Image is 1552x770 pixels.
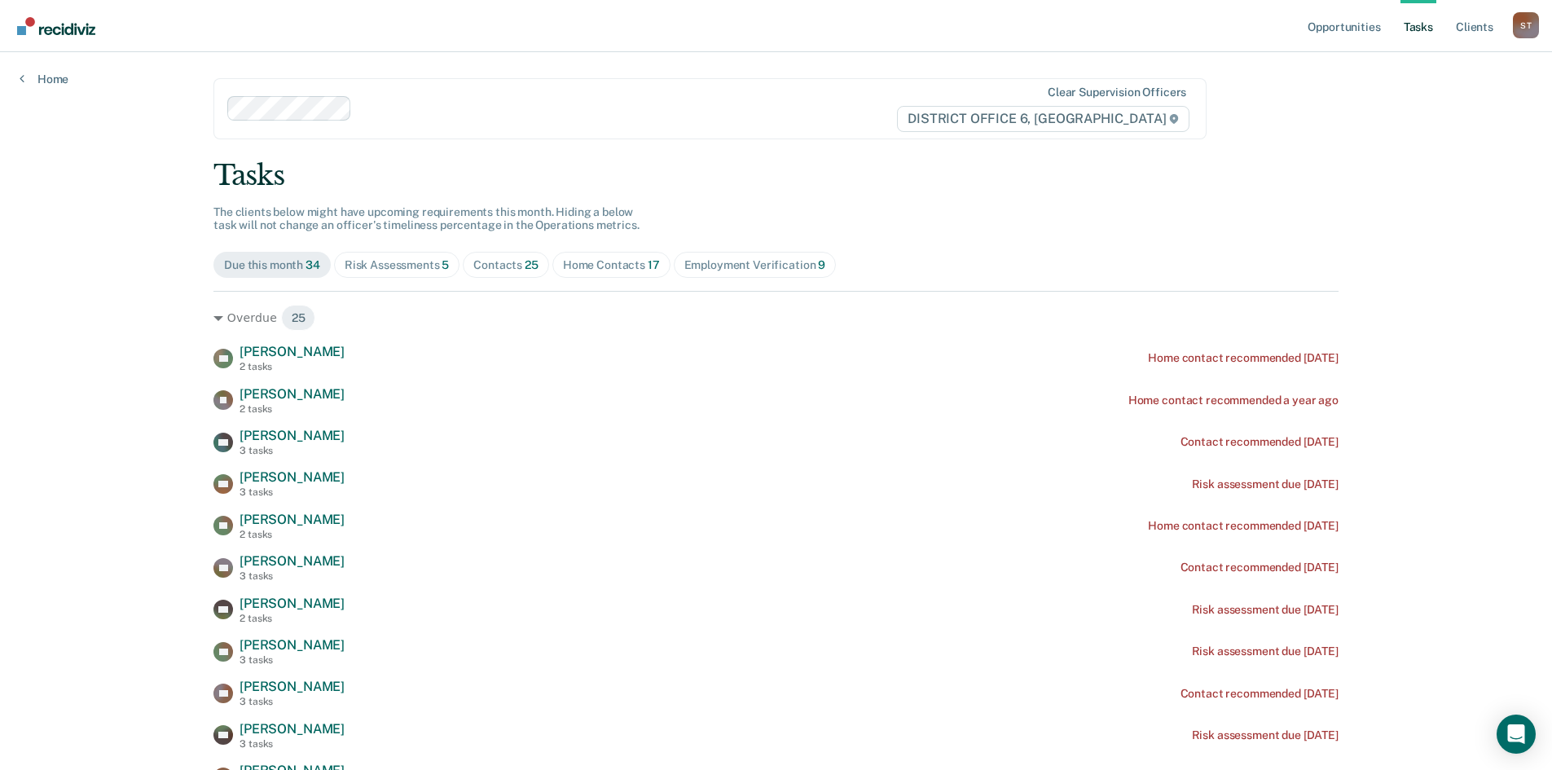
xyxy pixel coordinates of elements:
[240,403,345,415] div: 2 tasks
[1513,12,1539,38] div: S T
[1180,561,1339,574] div: Contact recommended [DATE]
[240,553,345,569] span: [PERSON_NAME]
[1148,519,1339,533] div: Home contact recommended [DATE]
[240,469,345,485] span: [PERSON_NAME]
[648,258,660,271] span: 17
[240,445,345,456] div: 3 tasks
[240,654,345,666] div: 3 tasks
[20,72,68,86] a: Home
[897,106,1189,132] span: DISTRICT OFFICE 6, [GEOGRAPHIC_DATA]
[1192,728,1339,742] div: Risk assessment due [DATE]
[345,258,450,272] div: Risk Assessments
[1148,351,1339,365] div: Home contact recommended [DATE]
[240,361,345,372] div: 2 tasks
[442,258,449,271] span: 5
[1192,645,1339,658] div: Risk assessment due [DATE]
[818,258,825,271] span: 9
[684,258,826,272] div: Employment Verification
[213,205,640,232] span: The clients below might have upcoming requirements this month. Hiding a below task will not chang...
[240,529,345,540] div: 2 tasks
[240,721,345,737] span: [PERSON_NAME]
[1180,435,1339,449] div: Contact recommended [DATE]
[17,17,95,35] img: Recidiviz
[240,596,345,611] span: [PERSON_NAME]
[224,258,320,272] div: Due this month
[473,258,539,272] div: Contacts
[240,570,345,582] div: 3 tasks
[563,258,660,272] div: Home Contacts
[240,696,345,707] div: 3 tasks
[240,386,345,402] span: [PERSON_NAME]
[1048,86,1186,99] div: Clear supervision officers
[306,258,320,271] span: 34
[213,159,1339,192] div: Tasks
[1128,394,1339,407] div: Home contact recommended a year ago
[213,305,1339,331] div: Overdue 25
[240,512,345,527] span: [PERSON_NAME]
[240,344,345,359] span: [PERSON_NAME]
[281,305,316,331] span: 25
[1180,687,1339,701] div: Contact recommended [DATE]
[240,738,345,750] div: 3 tasks
[1192,477,1339,491] div: Risk assessment due [DATE]
[1513,12,1539,38] button: Profile dropdown button
[1192,603,1339,617] div: Risk assessment due [DATE]
[240,637,345,653] span: [PERSON_NAME]
[240,486,345,498] div: 3 tasks
[1497,715,1536,754] div: Open Intercom Messenger
[240,679,345,694] span: [PERSON_NAME]
[240,428,345,443] span: [PERSON_NAME]
[240,613,345,624] div: 2 tasks
[525,258,539,271] span: 25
